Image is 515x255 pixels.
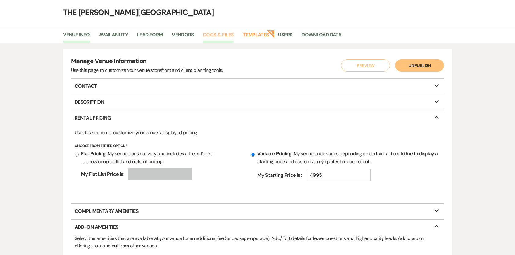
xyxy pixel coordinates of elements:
p: Description [71,94,444,110]
p: My venue does not vary and includes all fees. I'd like to show couples flat and upfront pricing. [81,150,214,165]
p: My venue price varies depending on certain factors. I'd like to display a starting price and cust... [257,150,440,165]
h4: The [PERSON_NAME][GEOGRAPHIC_DATA] [37,7,478,18]
a: Venue Info [63,31,90,42]
a: Docs & Files [203,31,234,42]
h4: Manage Venue Information [71,57,223,67]
p: Complimentary Amenities [71,204,444,219]
b: My Starting Price is: [257,172,302,179]
a: Vendors [172,31,194,42]
a: Templates [243,31,269,42]
div: Select the amenities that are available at your venue for an additional fee (or package upgrade).... [75,235,440,249]
a: Availability [99,31,128,42]
p: Add-On Amenities [71,220,444,235]
h5: Choose From Either Option* [75,143,440,149]
a: Users [278,31,292,42]
b: Variable Pricing : [257,150,292,157]
p: Contact [71,79,444,94]
a: Lead Form [137,31,163,42]
a: Download Data [302,31,341,42]
a: Preview [340,59,389,72]
div: Use this page to customize your venue storefront and client planning tools. [71,67,223,74]
p: Rental Pricing [71,110,444,126]
h6: Use this section to customize your venue's displayed pricing [75,129,440,136]
b: Flat Pricing : [81,150,107,157]
button: Preview [341,59,390,72]
b: My Flat List Price is: [81,171,124,178]
strong: New [267,29,275,38]
button: Unpublish [395,59,444,72]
